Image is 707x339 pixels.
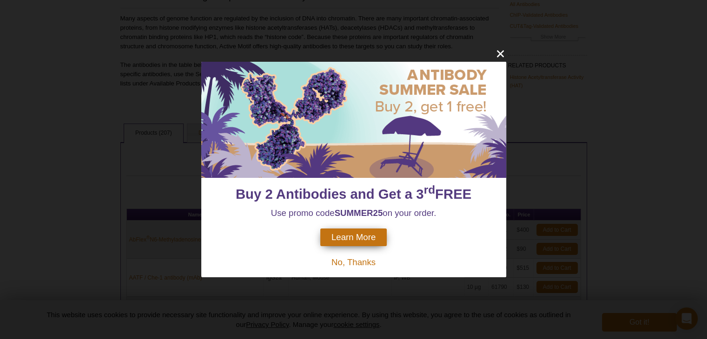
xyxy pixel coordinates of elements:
span: Use promo code on your order. [271,208,436,218]
strong: SUMMER25 [335,208,383,218]
span: Buy 2 Antibodies and Get a 3 FREE [236,186,471,202]
sup: rd [424,183,435,196]
span: No, Thanks [331,257,376,267]
span: Learn More [331,232,376,242]
button: close [495,48,506,59]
